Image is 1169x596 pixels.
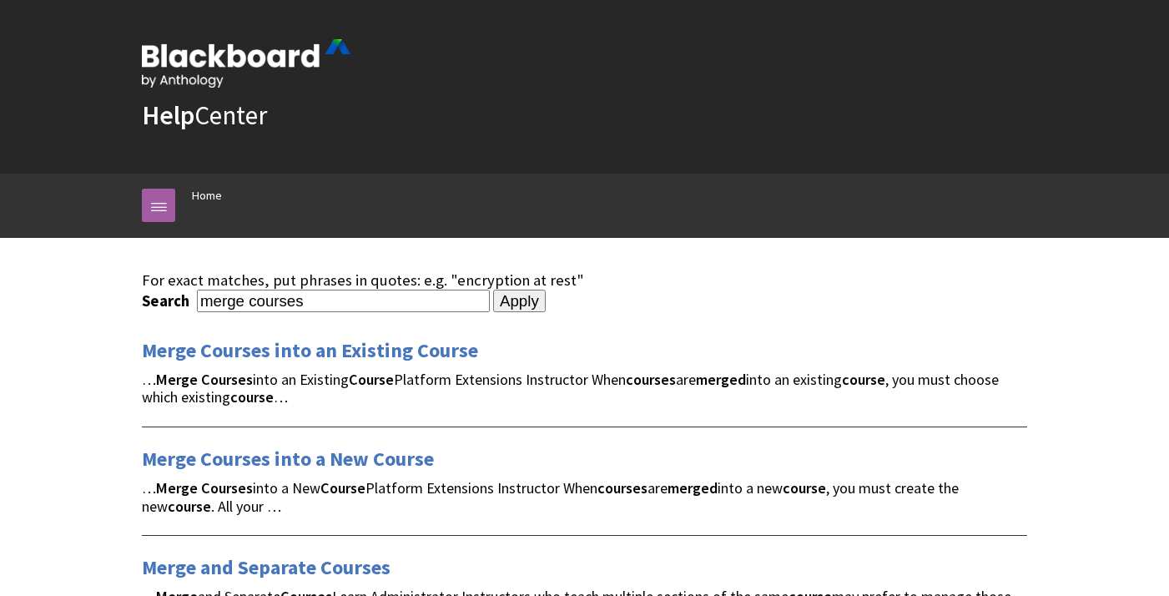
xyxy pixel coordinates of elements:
a: Home [192,185,222,206]
strong: courses [626,370,676,389]
label: Search [142,291,194,311]
strong: course [230,387,274,407]
a: Merge and Separate Courses [142,554,391,581]
a: HelpCenter [142,98,267,132]
div: For exact matches, put phrases in quotes: e.g. "encryption at rest" [142,271,1027,290]
strong: Merge [156,370,198,389]
strong: course [842,370,885,389]
strong: course [783,478,826,498]
strong: course [168,497,211,516]
strong: merged [696,370,746,389]
strong: merged [668,478,718,498]
strong: Help [142,98,194,132]
strong: courses [597,478,647,498]
img: Blackboard by Anthology [142,39,350,88]
span: … into an Existing Platform Extensions Instructor When are into an existing , you must choose whi... [142,370,999,407]
input: Apply [493,290,546,313]
strong: Merge [156,478,198,498]
strong: Courses [201,478,253,498]
strong: Course [349,370,394,389]
a: Merge Courses into a New Course [142,446,434,472]
span: … into a New Platform Extensions Instructor When are into a new , you must create the new . All y... [142,478,959,516]
a: Merge Courses into an Existing Course [142,337,478,364]
strong: Courses [201,370,253,389]
strong: Course [320,478,365,498]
